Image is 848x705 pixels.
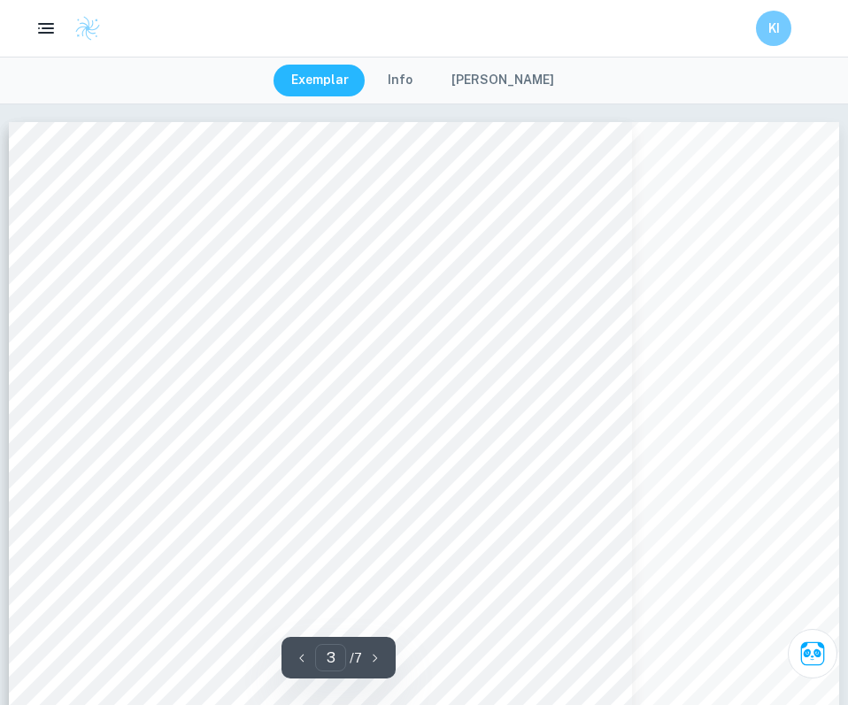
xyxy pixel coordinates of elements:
[756,11,791,46] button: KI
[274,65,366,96] button: Exemplar
[64,15,101,42] a: Clastify logo
[434,65,572,96] button: [PERSON_NAME]
[350,648,362,668] p: / 7
[370,65,430,96] button: Info
[74,15,101,42] img: Clastify logo
[764,19,784,38] h6: KI
[788,629,837,678] button: Ask Clai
